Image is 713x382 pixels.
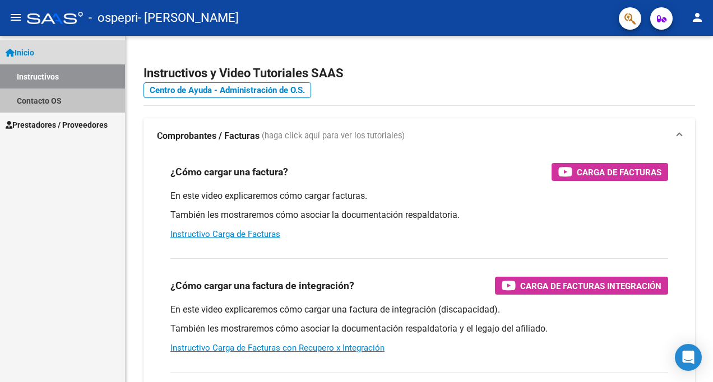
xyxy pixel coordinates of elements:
h3: ¿Cómo cargar una factura? [170,164,288,180]
span: - [PERSON_NAME] [138,6,239,30]
span: Carga de Facturas Integración [520,279,661,293]
span: (haga click aquí para ver los tutoriales) [262,130,405,142]
div: Open Intercom Messenger [675,344,702,371]
a: Centro de Ayuda - Administración de O.S. [143,82,311,98]
h2: Instructivos y Video Tutoriales SAAS [143,63,695,84]
span: Inicio [6,46,34,59]
span: Prestadores / Proveedores [6,119,108,131]
span: - ospepri [89,6,138,30]
h3: ¿Cómo cargar una factura de integración? [170,278,354,294]
a: Instructivo Carga de Facturas [170,229,280,239]
button: Carga de Facturas Integración [495,277,668,295]
mat-icon: menu [9,11,22,24]
p: También les mostraremos cómo asociar la documentación respaldatoria. [170,209,668,221]
a: Instructivo Carga de Facturas con Recupero x Integración [170,343,385,353]
mat-icon: person [691,11,704,24]
span: Carga de Facturas [577,165,661,179]
p: También les mostraremos cómo asociar la documentación respaldatoria y el legajo del afiliado. [170,323,668,335]
p: En este video explicaremos cómo cargar facturas. [170,190,668,202]
mat-expansion-panel-header: Comprobantes / Facturas (haga click aquí para ver los tutoriales) [143,118,695,154]
p: En este video explicaremos cómo cargar una factura de integración (discapacidad). [170,304,668,316]
button: Carga de Facturas [552,163,668,181]
strong: Comprobantes / Facturas [157,130,260,142]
